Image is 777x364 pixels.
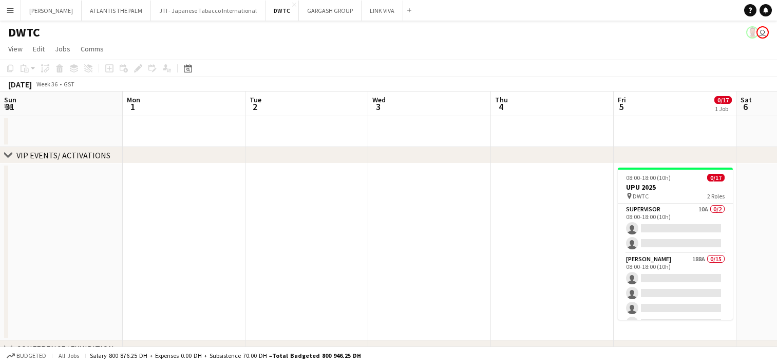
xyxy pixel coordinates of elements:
[81,44,104,53] span: Comms
[250,95,261,104] span: Tue
[29,42,49,56] a: Edit
[34,80,60,88] span: Week 36
[4,95,16,104] span: Sun
[21,1,82,21] button: [PERSON_NAME]
[16,150,110,160] div: VIP EVENTS/ ACTIVATIONS
[371,101,386,113] span: 3
[51,42,74,56] a: Jobs
[3,101,16,113] span: 31
[739,101,752,113] span: 6
[494,101,508,113] span: 4
[618,204,733,253] app-card-role: Supervisor10A0/208:00-18:00 (10h)
[633,192,649,200] span: DWTC
[626,174,671,181] span: 08:00-18:00 (10h)
[495,95,508,104] span: Thu
[618,95,626,104] span: Fri
[8,79,32,89] div: [DATE]
[362,1,403,21] button: LINK VIVA
[707,174,725,181] span: 0/17
[618,168,733,320] app-job-card: 08:00-18:00 (10h)0/17UPU 2025 DWTC2 RolesSupervisor10A0/208:00-18:00 (10h) [PERSON_NAME]188A0/150...
[248,101,261,113] span: 2
[707,192,725,200] span: 2 Roles
[16,343,114,354] div: CONFERENCE/ EXHIBITION
[616,101,626,113] span: 5
[127,95,140,104] span: Mon
[4,42,27,56] a: View
[82,1,151,21] button: ATLANTIS THE PALM
[125,101,140,113] span: 1
[90,352,361,359] div: Salary 800 876.25 DH + Expenses 0.00 DH + Subsistence 70.00 DH =
[715,105,731,113] div: 1 Job
[756,26,769,39] app-user-avatar: Kerem Sungur
[272,352,361,359] span: Total Budgeted 800 946.25 DH
[5,350,48,361] button: Budgeted
[55,44,70,53] span: Jobs
[33,44,45,53] span: Edit
[746,26,759,39] app-user-avatar: David O Connor
[16,352,46,359] span: Budgeted
[714,96,732,104] span: 0/17
[299,1,362,21] button: GARGASH GROUP
[618,183,733,192] h3: UPU 2025
[8,25,40,40] h1: DWTC
[8,44,23,53] span: View
[77,42,108,56] a: Comms
[266,1,299,21] button: DWTC
[151,1,266,21] button: JTI - Japanese Tabacco International
[372,95,386,104] span: Wed
[56,352,81,359] span: All jobs
[64,80,74,88] div: GST
[741,95,752,104] span: Sat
